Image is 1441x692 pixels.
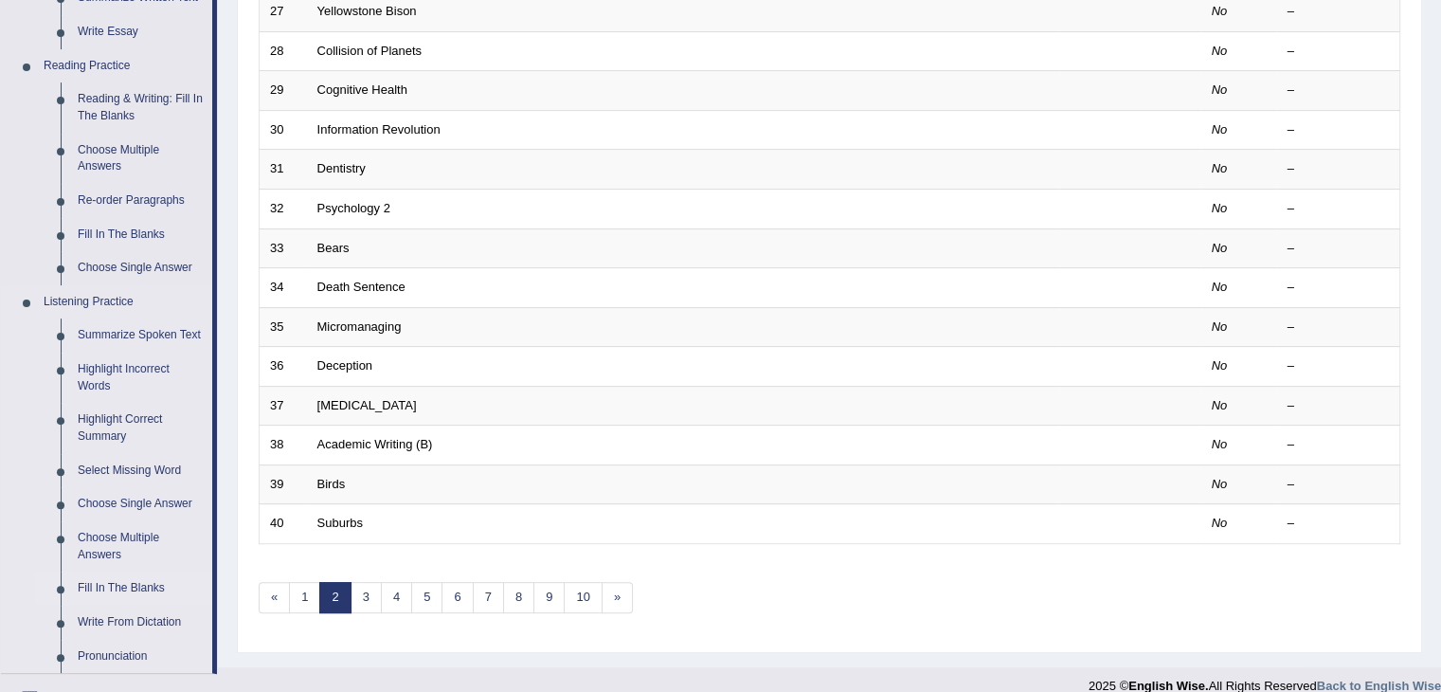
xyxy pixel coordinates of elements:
td: 38 [260,426,307,465]
td: 39 [260,464,307,504]
a: Choose Multiple Answers [69,134,212,184]
td: 28 [260,31,307,71]
a: 1 [289,582,320,613]
a: Write Essay [69,15,212,49]
a: 7 [473,582,504,613]
td: 36 [260,347,307,387]
em: No [1212,398,1228,412]
em: No [1212,161,1228,175]
div: – [1288,279,1390,297]
a: Re-order Paragraphs [69,184,212,218]
a: Choose Single Answer [69,251,212,285]
a: Academic Writing (B) [317,437,433,451]
div: – [1288,3,1390,21]
div: – [1288,357,1390,375]
a: Reading Practice [35,49,212,83]
a: 9 [533,582,565,613]
td: 35 [260,307,307,347]
div: – [1288,121,1390,139]
a: Pronunciation [69,640,212,674]
a: Death Sentence [317,280,405,294]
a: [MEDICAL_DATA] [317,398,417,412]
div: – [1288,476,1390,494]
div: – [1288,515,1390,533]
em: No [1212,358,1228,373]
a: Deception [317,358,373,373]
a: « [259,582,290,613]
a: Listening Practice [35,285,212,319]
a: Birds [317,477,346,491]
a: Select Missing Word [69,454,212,488]
em: No [1212,437,1228,451]
a: Fill In The Blanks [69,572,212,606]
a: Psychology 2 [317,201,390,215]
a: 2 [319,582,351,613]
em: No [1212,44,1228,58]
a: » [602,582,633,613]
div: – [1288,160,1390,178]
em: No [1212,241,1228,255]
a: 4 [381,582,412,613]
a: Summarize Spoken Text [69,319,212,353]
a: Suburbs [317,516,363,530]
div: – [1288,319,1390,337]
a: Choose Single Answer [69,487,212,521]
a: 5 [411,582,442,613]
em: No [1212,516,1228,530]
a: Choose Multiple Answers [69,521,212,572]
div: – [1288,240,1390,258]
div: – [1288,436,1390,454]
a: Micromanaging [317,319,402,334]
a: Yellowstone Bison [317,4,417,18]
a: Bears [317,241,350,255]
a: Write From Dictation [69,606,212,640]
em: No [1212,122,1228,137]
a: Information Revolution [317,122,441,137]
a: Dentistry [317,161,366,175]
em: No [1212,4,1228,18]
td: 30 [260,110,307,150]
em: No [1212,201,1228,215]
a: 3 [351,582,382,613]
a: Collision of Planets [317,44,423,58]
td: 31 [260,150,307,190]
a: Highlight Incorrect Words [69,353,212,403]
div: – [1288,200,1390,218]
a: Highlight Correct Summary [69,403,212,453]
td: 34 [260,268,307,308]
div: – [1288,397,1390,415]
em: No [1212,82,1228,97]
td: 40 [260,504,307,544]
a: 10 [564,582,602,613]
a: 8 [503,582,534,613]
div: – [1288,43,1390,61]
td: 32 [260,189,307,228]
td: 37 [260,386,307,426]
td: 33 [260,228,307,268]
div: – [1288,82,1390,100]
em: No [1212,280,1228,294]
td: 29 [260,71,307,111]
a: 6 [441,582,473,613]
em: No [1212,477,1228,491]
em: No [1212,319,1228,334]
a: Fill In The Blanks [69,218,212,252]
a: Reading & Writing: Fill In The Blanks [69,82,212,133]
a: Cognitive Health [317,82,407,97]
